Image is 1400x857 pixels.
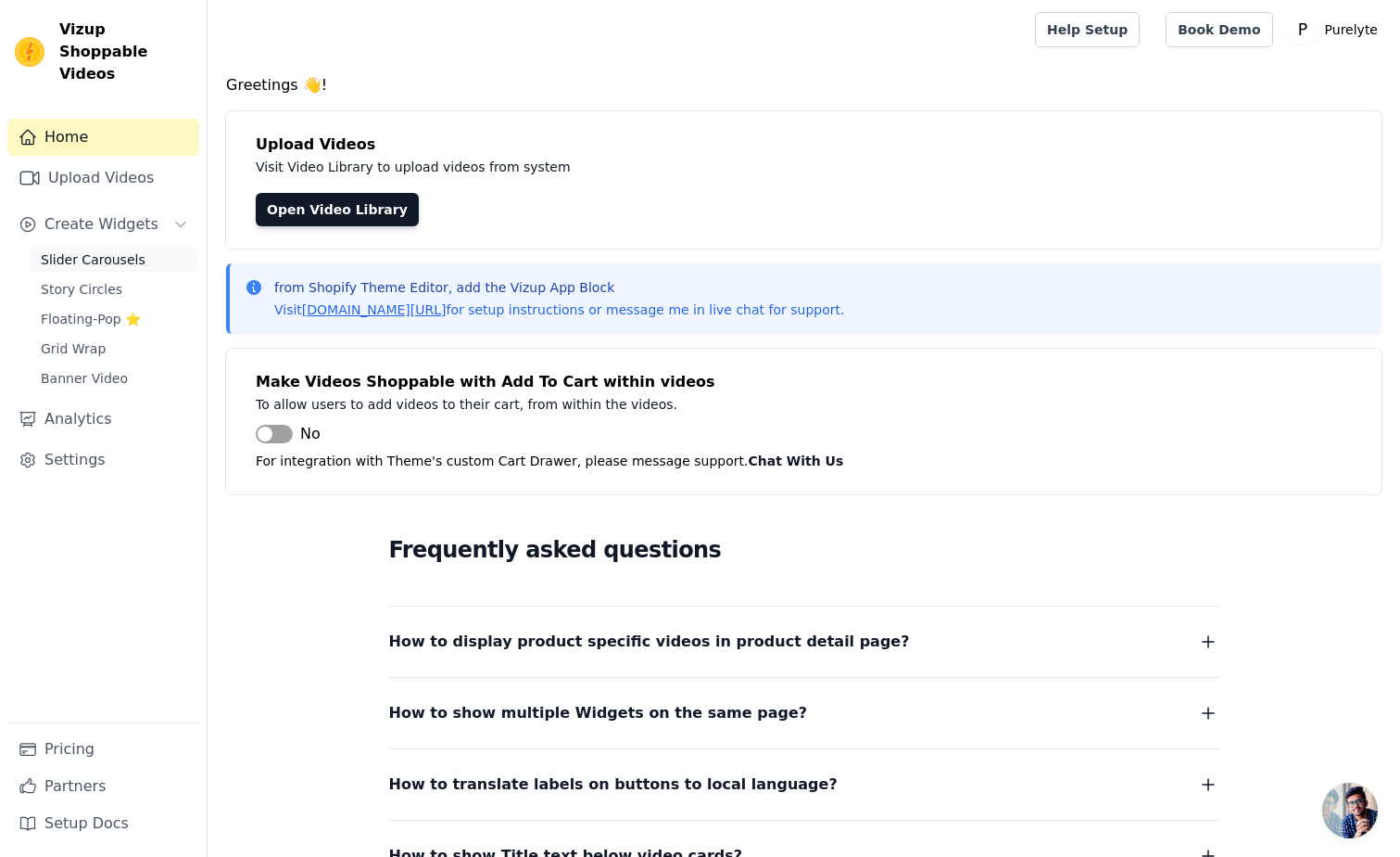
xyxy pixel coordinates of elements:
span: How to show multiple Widgets on the same page? [389,700,808,726]
a: Story Circles [30,276,199,302]
h4: Greetings 👋! [226,74,1381,96]
p: For integration with Theme's custom Cart Drawer, please message support. [256,450,1352,472]
button: P Purelyte [1288,13,1385,46]
p: To allow users to add videos to their cart, from within the videos. [256,393,1086,416]
button: How to translate labels on buttons to local language? [389,772,1219,798]
button: No [256,423,321,445]
a: Open chat [1322,783,1378,838]
span: Slider Carousels [41,250,145,269]
a: Slider Carousels [30,247,199,273]
a: Home [7,119,199,156]
p: Visit Video Library to upload videos from system [256,156,1086,178]
text: P [1297,20,1306,39]
button: Create Widgets [7,206,199,243]
h2: Frequently asked questions [389,531,1219,569]
a: Floating-Pop ⭐ [30,306,199,332]
a: Setup Docs [7,805,199,842]
a: Banner Video [30,365,199,391]
span: Vizup Shoppable Videos [59,19,192,85]
span: Floating-Pop ⭐ [41,310,141,328]
a: Book Demo [1166,12,1272,47]
img: Vizup [15,37,44,67]
h4: Upload Videos [256,134,1352,156]
button: How to show multiple Widgets on the same page? [389,700,1219,726]
a: Settings [7,441,199,479]
span: No [300,423,321,445]
span: Create Widgets [44,213,158,236]
a: Analytics [7,401,199,438]
a: Grid Wrap [30,336,199,362]
p: Purelyte [1318,13,1385,46]
span: Banner Video [41,369,128,388]
a: [DOMAIN_NAME][URL] [302,302,447,317]
span: Story Circles [41,280,122,299]
a: Upload Videos [7,160,199,197]
h4: Make Videos Shoppable with Add To Cart within videos [256,371,1352,393]
a: Help Setup [1035,12,1140,47]
span: How to translate labels on buttons to local language? [389,772,838,798]
a: Partners [7,768,199,805]
span: Grid Wrap [41,339,106,358]
button: How to display product specific videos in product detail page? [389,629,1219,655]
a: Pricing [7,731,199,768]
p: from Shopify Theme Editor, add the Vizup App Block [274,278,844,297]
button: Chat With Us [749,450,844,472]
span: How to display product specific videos in product detail page? [389,629,910,655]
a: Open Video Library [256,193,419,226]
p: Visit for setup instructions or message me in live chat for support. [274,301,844,319]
